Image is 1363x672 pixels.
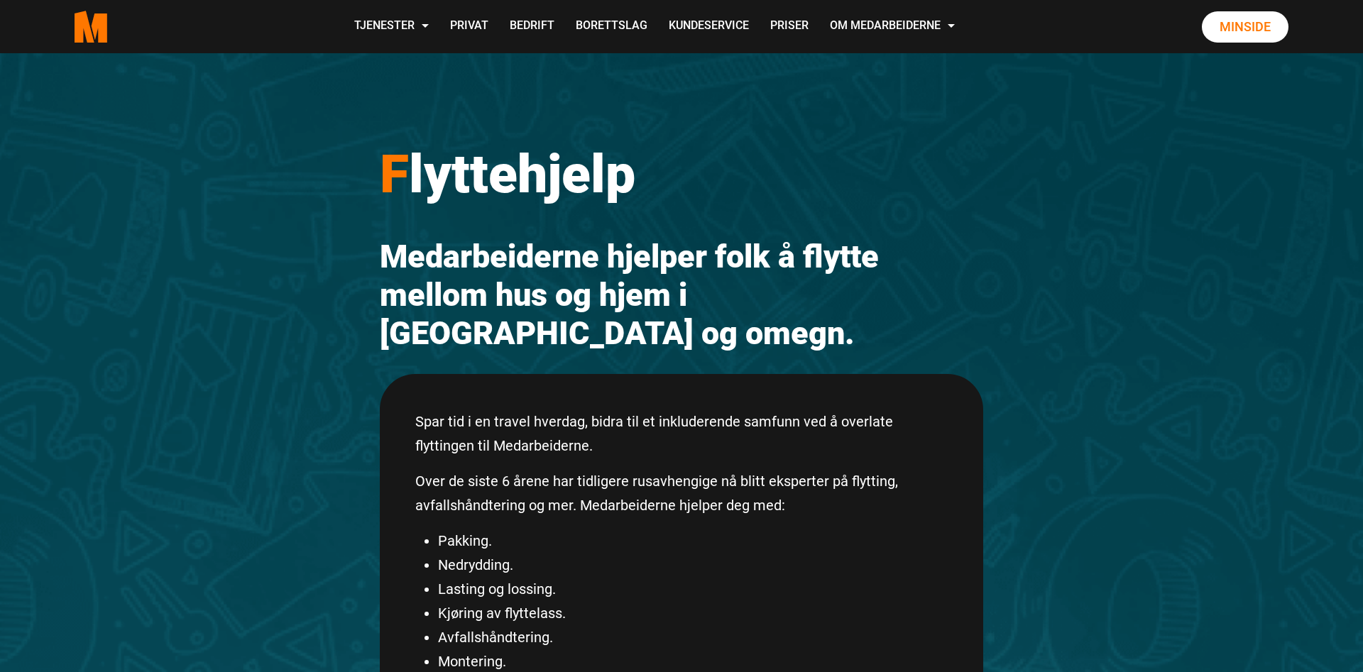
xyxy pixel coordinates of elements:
[380,142,983,206] h1: lyttehjelp
[1202,11,1288,43] a: Minside
[499,1,565,52] a: Bedrift
[658,1,760,52] a: Kundeservice
[380,238,983,353] h2: Medarbeiderne hjelper folk å flytte mellom hus og hjem i [GEOGRAPHIC_DATA] og omegn.
[438,625,948,649] li: Avfallshåndtering.
[380,143,409,205] span: F
[760,1,819,52] a: Priser
[415,469,948,517] p: Over de siste 6 årene har tidligere rusavhengige nå blitt eksperter på flytting, avfallshåndterin...
[438,577,948,601] li: Lasting og lossing.
[439,1,499,52] a: Privat
[438,529,948,553] li: Pakking.
[415,409,948,458] p: Spar tid i en travel hverdag, bidra til et inkluderende samfunn ved å overlate flyttingen til Med...
[565,1,658,52] a: Borettslag
[438,553,948,577] li: Nedrydding.
[819,1,965,52] a: Om Medarbeiderne
[438,601,948,625] li: Kjøring av flyttelass.
[344,1,439,52] a: Tjenester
